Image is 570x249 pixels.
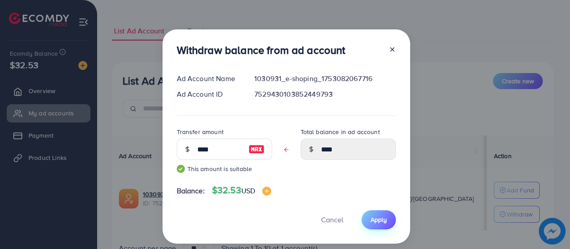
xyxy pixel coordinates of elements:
[247,73,403,84] div: 1030931_e-shoping_1753082067716
[177,127,224,136] label: Transfer amount
[177,165,185,173] img: guide
[212,185,271,196] h4: $32.53
[321,215,343,225] span: Cancel
[170,73,248,84] div: Ad Account Name
[262,187,271,196] img: image
[177,44,346,57] h3: Withdraw balance from ad account
[247,89,403,99] div: 7529430103852449793
[370,215,387,224] span: Apply
[362,210,396,229] button: Apply
[310,210,354,229] button: Cancel
[177,186,205,196] span: Balance:
[241,186,255,196] span: USD
[301,127,380,136] label: Total balance in ad account
[177,164,272,173] small: This amount is suitable
[248,144,265,155] img: image
[170,89,248,99] div: Ad Account ID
